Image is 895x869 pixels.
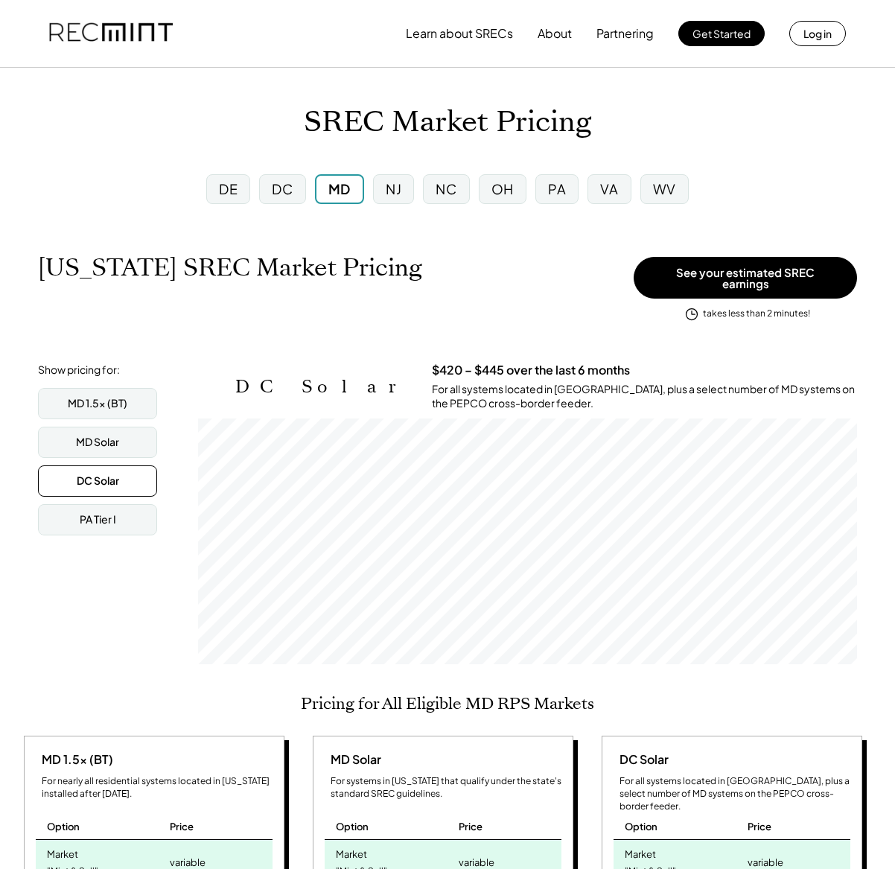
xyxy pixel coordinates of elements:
[77,474,119,488] div: DC Solar
[235,376,410,398] h2: DC Solar
[620,775,850,812] div: For all systems located in [GEOGRAPHIC_DATA], plus a select number of MD systems on the PEPCO cro...
[844,818,880,854] iframe: Intercom live chat
[432,382,857,411] div: For all systems located in [GEOGRAPHIC_DATA], plus a select number of MD systems on the PEPCO cro...
[68,396,127,411] div: MD 1.5x (BT)
[436,179,456,198] div: NC
[406,19,513,48] button: Learn about SRECs
[304,105,591,140] h1: SREC Market Pricing
[170,820,194,833] div: Price
[38,363,120,378] div: Show pricing for:
[625,820,657,833] div: Option
[331,775,561,800] div: For systems in [US_STATE] that qualify under the state's standard SREC guidelines.
[548,179,566,198] div: PA
[76,435,119,450] div: MD Solar
[272,179,293,198] div: DC
[49,8,173,59] img: recmint-logotype%403x.png
[38,253,422,282] h1: [US_STATE] SREC Market Pricing
[219,179,238,198] div: DE
[491,179,514,198] div: OH
[336,820,369,833] div: Option
[386,179,401,198] div: NJ
[653,179,676,198] div: WV
[336,844,367,861] div: Market
[625,844,656,861] div: Market
[678,21,765,46] button: Get Started
[42,775,273,800] div: For nearly all residential systems located in [US_STATE] installed after [DATE].
[301,694,594,713] h2: Pricing for All Eligible MD RPS Markets
[328,179,351,198] div: MD
[634,257,857,299] button: See your estimated SREC earnings
[703,308,810,320] div: takes less than 2 minutes!
[748,820,771,833] div: Price
[36,751,113,768] div: MD 1.5x (BT)
[459,820,482,833] div: Price
[789,21,846,46] button: Log in
[325,751,381,768] div: MD Solar
[47,844,78,861] div: Market
[80,512,116,527] div: PA Tier I
[614,751,669,768] div: DC Solar
[432,363,630,378] h3: $420 – $445 over the last 6 months
[600,179,618,198] div: VA
[596,19,654,48] button: Partnering
[47,820,80,833] div: Option
[538,19,572,48] button: About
